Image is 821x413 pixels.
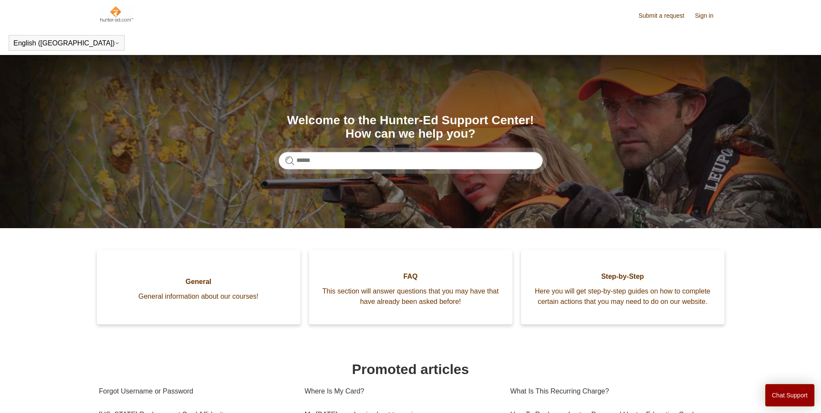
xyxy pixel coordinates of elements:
[309,250,512,324] a: FAQ This section will answer questions that you may have that have already been asked before!
[322,286,499,307] span: This section will answer questions that you may have that have already been asked before!
[110,277,287,287] span: General
[521,250,724,324] a: Step-by-Step Here you will get step-by-step guides on how to complete certain actions that you ma...
[110,291,287,302] span: General information about our courses!
[322,271,499,282] span: FAQ
[534,271,712,282] span: Step-by-Step
[13,39,120,47] button: English ([GEOGRAPHIC_DATA])
[638,11,693,20] a: Submit a request
[99,5,134,23] img: Hunter-Ed Help Center home page
[534,286,712,307] span: Here you will get step-by-step guides on how to complete certain actions that you may need to do ...
[97,250,300,324] a: General General information about our courses!
[99,359,722,380] h1: Promoted articles
[510,380,716,403] a: What Is This Recurring Charge?
[695,11,722,20] a: Sign in
[279,114,543,141] h1: Welcome to the Hunter-Ed Support Center! How can we help you?
[765,384,815,407] button: Chat Support
[99,380,292,403] a: Forgot Username or Password
[305,380,497,403] a: Where Is My Card?
[279,152,543,169] input: Search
